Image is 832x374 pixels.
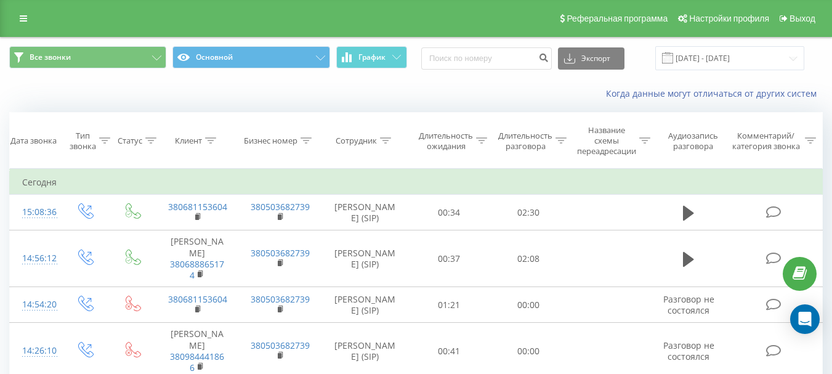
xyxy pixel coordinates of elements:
a: 380503682739 [251,293,310,305]
div: Длительность разговора [498,131,552,152]
div: Название схемы переадресации [577,125,636,157]
button: Все звонки [9,46,166,68]
td: 02:30 [489,195,568,230]
div: Аудиозапись разговора [662,131,724,152]
button: График [336,46,407,68]
a: 380681153604 [168,201,227,213]
td: [PERSON_NAME] (SIP) [321,287,410,323]
td: 01:21 [410,287,489,323]
span: Разговор не состоялся [663,293,714,316]
a: 380681153604 [168,293,227,305]
button: Экспорт [558,47,624,70]
td: Сегодня [10,170,823,195]
div: 14:56:12 [22,246,48,270]
a: 380503682739 [251,247,310,259]
div: Сотрудник [336,136,377,146]
input: Поиск по номеру [421,47,552,70]
td: 02:08 [489,230,568,287]
td: [PERSON_NAME] (SIP) [321,195,410,230]
div: Тип звонка [70,131,96,152]
div: Клиент [175,136,202,146]
div: Дата звонка [10,136,57,146]
a: 380503682739 [251,339,310,351]
div: Бизнес номер [244,136,297,146]
div: Комментарий/категория звонка [730,131,802,152]
div: 15:08:36 [22,200,48,224]
span: Все звонки [30,52,71,62]
span: Настройки профиля [689,14,769,23]
span: Реферальная программа [567,14,668,23]
span: Разговор не состоялся [663,339,714,362]
a: 380503682739 [251,201,310,213]
div: 14:54:20 [22,293,48,317]
td: 00:37 [410,230,489,287]
div: Open Intercom Messenger [790,304,820,334]
span: График [358,53,386,62]
button: Основной [172,46,329,68]
td: 00:34 [410,195,489,230]
a: 380688865174 [170,258,224,281]
td: [PERSON_NAME] [156,230,238,287]
span: Выход [790,14,815,23]
a: 380984441866 [170,351,224,373]
a: Когда данные могут отличаться от других систем [606,87,823,99]
td: 00:00 [489,287,568,323]
div: Длительность ожидания [419,131,473,152]
div: Статус [118,136,142,146]
td: [PERSON_NAME] (SIP) [321,230,410,287]
div: 14:26:10 [22,339,48,363]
